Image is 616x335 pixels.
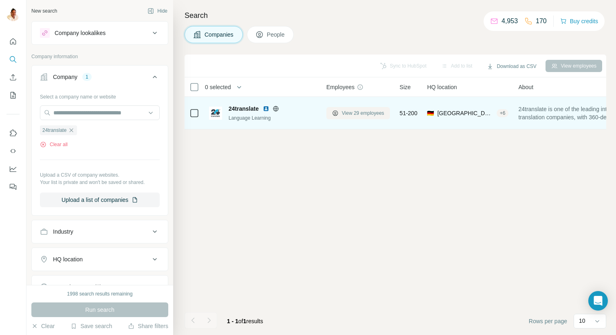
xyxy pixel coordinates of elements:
[40,141,68,148] button: Clear all
[229,105,259,113] span: 24translate
[205,31,234,39] span: Companies
[31,322,55,330] button: Clear
[40,171,160,179] p: Upload a CSV of company websites.
[243,318,246,324] span: 1
[7,88,20,103] button: My lists
[502,16,518,26] p: 4,953
[437,109,493,117] span: [GEOGRAPHIC_DATA], [GEOGRAPHIC_DATA]
[497,109,509,117] div: + 6
[32,222,168,241] button: Industry
[53,283,101,291] div: Annual revenue ($)
[518,83,533,91] span: About
[7,180,20,194] button: Feedback
[7,8,20,21] img: Avatar
[42,127,66,134] span: 24translate
[209,107,222,120] img: Logo of 24translate
[7,162,20,176] button: Dashboard
[40,90,160,101] div: Select a company name or website
[342,109,384,117] span: View 29 employees
[326,107,390,119] button: View 29 employees
[53,255,83,263] div: HQ location
[588,291,608,311] div: Open Intercom Messenger
[579,317,585,325] p: 10
[400,109,418,117] span: 51-200
[185,10,606,21] h4: Search
[53,73,77,81] div: Company
[227,318,263,324] span: results
[7,52,20,67] button: Search
[7,144,20,158] button: Use Surfe API
[82,73,92,81] div: 1
[205,83,231,91] span: 0 selected
[229,114,317,122] div: Language Learning
[238,318,243,324] span: of
[55,29,106,37] div: Company lookalikes
[7,70,20,85] button: Enrich CSV
[536,16,547,26] p: 170
[263,105,269,112] img: LinkedIn logo
[31,53,168,60] p: Company information
[32,67,168,90] button: Company1
[7,34,20,49] button: Quick start
[326,83,354,91] span: Employees
[32,277,168,297] button: Annual revenue ($)
[267,31,286,39] span: People
[427,109,434,117] span: 🇩🇪
[70,322,112,330] button: Save search
[560,15,598,27] button: Buy credits
[40,193,160,207] button: Upload a list of companies
[32,23,168,43] button: Company lookalikes
[400,83,411,91] span: Size
[7,126,20,140] button: Use Surfe on LinkedIn
[40,179,160,186] p: Your list is private and won't be saved or shared.
[427,83,457,91] span: HQ location
[67,290,133,298] div: 1998 search results remaining
[227,318,238,324] span: 1 - 1
[481,60,542,72] button: Download as CSV
[32,250,168,269] button: HQ location
[128,322,168,330] button: Share filters
[31,7,57,15] div: New search
[142,5,173,17] button: Hide
[53,228,73,236] div: Industry
[529,317,567,325] span: Rows per page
